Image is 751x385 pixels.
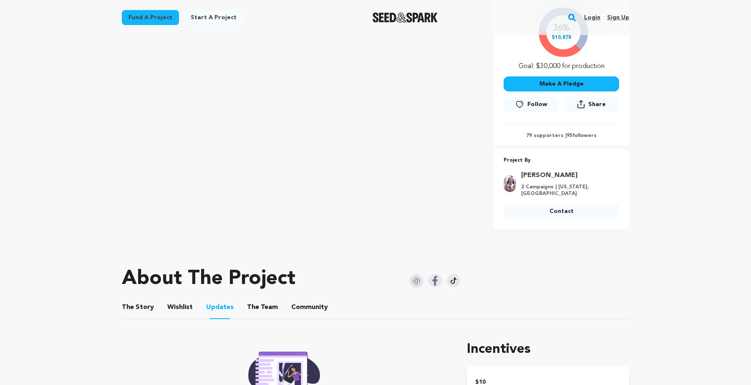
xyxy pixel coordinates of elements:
[373,13,438,23] img: Seed&Spark Logo Dark Mode
[122,10,179,25] a: Fund a project
[504,204,619,219] a: Contact
[467,339,629,360] h1: Incentives
[588,100,606,109] span: Share
[504,156,619,165] p: Project By
[521,184,614,197] p: 2 Campaigns | [US_STATE], [GEOGRAPHIC_DATA]
[607,11,629,24] a: Sign up
[564,96,619,115] span: Share
[428,274,442,287] img: Seed&Spark Facebook Icon
[584,11,600,24] a: Login
[447,274,460,287] img: Seed&Spark Tiktok Icon
[521,170,614,180] a: Goto Jillian Howell profile
[504,97,559,112] a: Follow
[409,274,423,288] img: Seed&Spark Instagram Icon
[504,76,619,91] button: Make A Pledge
[122,269,295,289] h1: About The Project
[291,302,328,312] span: Community
[206,302,234,312] span: Updates
[122,302,154,312] span: Story
[122,302,134,312] span: The
[564,96,619,112] button: Share
[247,302,278,312] span: Team
[504,132,619,139] p: 79 supporters | followers
[373,13,438,23] a: Seed&Spark Homepage
[167,302,193,312] span: Wishlist
[184,10,243,25] a: Start a project
[504,175,516,192] img: 335b6d63e9f535f0.jpg
[247,302,259,312] span: The
[567,133,572,138] span: 95
[527,100,547,109] span: Follow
